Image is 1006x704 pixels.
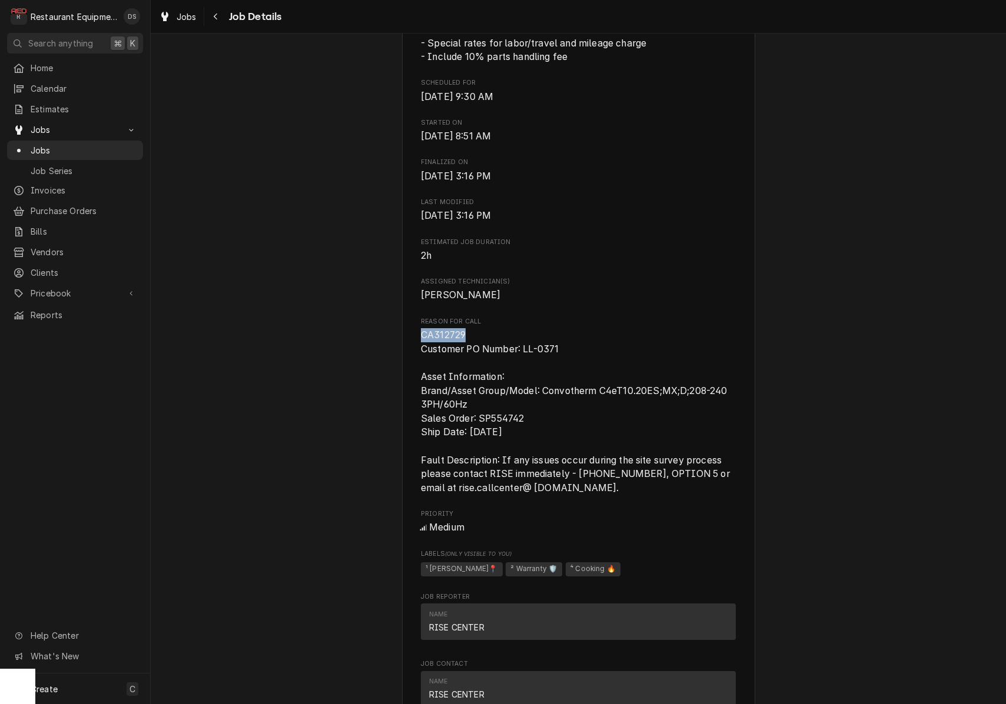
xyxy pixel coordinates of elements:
[421,603,736,645] div: Job Reporter List
[31,124,119,136] span: Jobs
[31,650,136,662] span: What's New
[31,103,137,115] span: Estimates
[7,626,143,645] a: Go to Help Center
[31,11,117,23] div: Restaurant Equipment Diagnostics
[31,144,137,156] span: Jobs
[421,521,736,535] div: Medium
[7,181,143,200] a: Invoices
[207,7,225,26] button: Navigate back
[7,646,143,666] a: Go to What's New
[429,677,448,686] div: Name
[421,317,736,495] div: Reason For Call
[421,171,491,182] span: [DATE] 3:16 PM
[421,24,646,62] span: BILLING NOTES - Special rates for labor/travel and mileage charge - Include 10% parts handling fee
[421,562,503,576] span: ¹ [PERSON_NAME]📍
[445,550,512,557] span: (Only Visible to You)
[421,328,736,495] span: Reason For Call
[421,198,736,207] span: Last Modified
[7,33,143,54] button: Search anything⌘K
[421,560,736,578] span: [object Object]
[31,184,137,196] span: Invoices
[429,688,484,700] div: RISE CENTER
[225,9,282,25] span: Job Details
[31,309,137,321] span: Reports
[31,82,137,95] span: Calendar
[7,120,143,139] a: Go to Jobs
[31,165,137,177] span: Job Series
[421,603,736,639] div: Contact
[429,610,448,619] div: Name
[31,205,137,217] span: Purchase Orders
[421,209,736,223] span: Last Modified
[421,592,736,602] span: Job Reporter
[429,677,484,700] div: Name
[124,8,140,25] div: Derek Stewart's Avatar
[421,238,736,263] div: Estimated Job Duration
[421,549,736,578] div: [object Object]
[421,509,736,535] div: Priority
[421,289,500,301] span: [PERSON_NAME]
[421,129,736,144] span: Started On
[421,210,491,221] span: [DATE] 3:16 PM
[421,131,491,142] span: [DATE] 8:51 AM
[28,37,93,49] span: Search anything
[11,8,27,25] div: R
[421,249,736,263] span: Estimated Job Duration
[421,592,736,645] div: Job Reporter
[421,11,736,64] div: [object Object]
[421,78,736,104] div: Scheduled For
[421,91,493,102] span: [DATE] 9:30 AM
[421,90,736,104] span: Scheduled For
[421,169,736,183] span: Finalized On
[31,266,137,279] span: Clients
[31,225,137,238] span: Bills
[11,8,27,25] div: Restaurant Equipment Diagnostics's Avatar
[421,288,736,302] span: Assigned Technician(s)
[130,683,135,695] span: C
[31,62,137,74] span: Home
[421,158,736,167] span: Finalized On
[421,277,736,286] span: Assigned Technician(s)
[7,161,143,181] a: Job Series
[421,509,736,519] span: Priority
[130,37,135,49] span: K
[421,277,736,302] div: Assigned Technician(s)
[31,287,119,299] span: Pricebook
[7,201,143,221] a: Purchase Orders
[31,246,137,258] span: Vendors
[7,283,143,303] a: Go to Pricebook
[421,78,736,88] span: Scheduled For
[31,684,58,694] span: Create
[421,198,736,223] div: Last Modified
[506,562,562,576] span: ² Warranty 🛡️
[421,118,736,144] div: Started On
[421,22,736,64] span: [object Object]
[7,99,143,119] a: Estimates
[7,242,143,262] a: Vendors
[154,7,201,26] a: Jobs
[177,11,197,23] span: Jobs
[421,659,736,669] span: Job Contact
[124,8,140,25] div: DS
[421,238,736,247] span: Estimated Job Duration
[7,58,143,78] a: Home
[7,305,143,325] a: Reports
[429,610,484,633] div: Name
[7,79,143,98] a: Calendar
[421,158,736,183] div: Finalized On
[421,118,736,128] span: Started On
[31,629,136,642] span: Help Center
[566,562,620,576] span: ⁴ Cooking 🔥
[421,317,736,326] span: Reason For Call
[7,263,143,282] a: Clients
[421,549,736,559] span: Labels
[429,621,484,633] div: RISE CENTER
[7,141,143,160] a: Jobs
[421,250,431,261] span: 2h
[421,329,732,493] span: CA312729 Customer PO Number: LL-0371 Asset Information: Brand/Asset Group/Model: Convotherm C4eT1...
[114,37,122,49] span: ⌘
[7,222,143,241] a: Bills
[421,521,736,535] span: Priority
